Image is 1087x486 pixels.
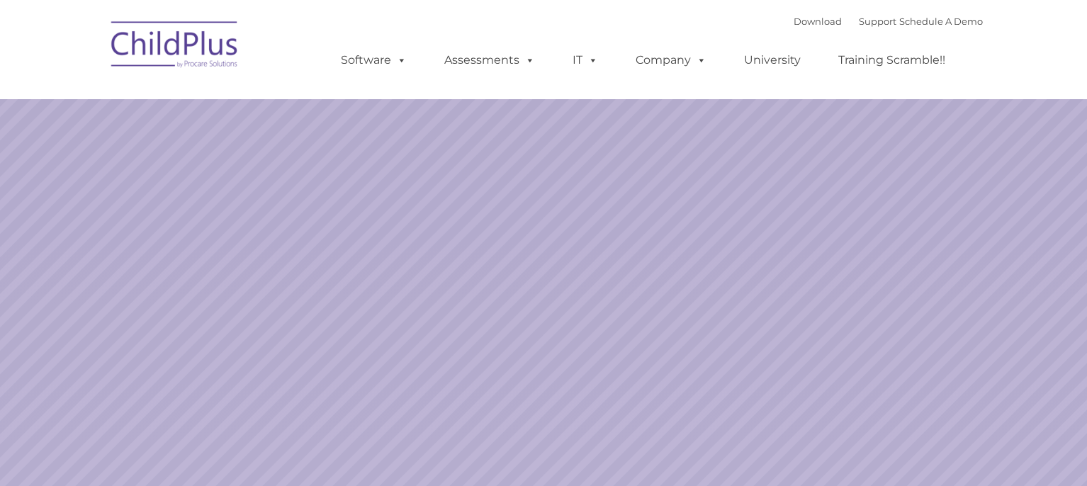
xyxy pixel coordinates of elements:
[899,16,983,27] a: Schedule A Demo
[621,46,721,74] a: Company
[327,46,421,74] a: Software
[558,46,612,74] a: IT
[859,16,896,27] a: Support
[794,16,983,27] font: |
[430,46,549,74] a: Assessments
[794,16,842,27] a: Download
[730,46,815,74] a: University
[824,46,959,74] a: Training Scramble!!
[104,11,246,82] img: ChildPlus by Procare Solutions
